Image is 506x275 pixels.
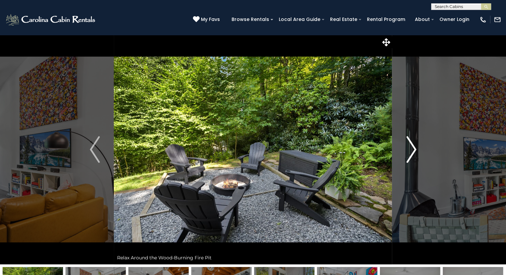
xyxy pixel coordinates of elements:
a: Local Area Guide [275,14,324,25]
button: Previous [76,35,114,264]
a: Real Estate [327,14,361,25]
div: Relax Around the Wood-Burning Fire Pit [114,251,392,264]
button: Next [392,35,430,264]
img: arrow [406,136,416,163]
img: mail-regular-white.png [494,16,501,23]
a: Owner Login [436,14,473,25]
img: White-1-2.png [5,13,97,26]
img: arrow [90,136,100,163]
span: My Favs [201,16,220,23]
a: About [412,14,433,25]
a: Browse Rentals [228,14,272,25]
a: Rental Program [364,14,409,25]
a: My Favs [193,16,222,23]
img: phone-regular-white.png [479,16,487,23]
